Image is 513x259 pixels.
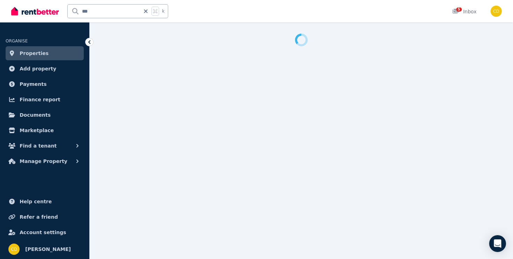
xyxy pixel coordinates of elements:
[456,7,462,12] span: 5
[6,139,84,153] button: Find a tenant
[6,62,84,76] a: Add property
[6,210,84,224] a: Refer a friend
[6,154,84,168] button: Manage Property
[20,157,67,165] span: Manage Property
[11,6,59,16] img: RentBetter
[6,39,28,43] span: ORGANISE
[25,245,71,253] span: [PERSON_NAME]
[6,77,84,91] a: Payments
[6,93,84,107] a: Finance report
[162,8,164,14] span: k
[8,244,20,255] img: Chris Dimitropoulos
[20,228,66,237] span: Account settings
[20,80,47,88] span: Payments
[452,8,477,15] div: Inbox
[20,213,58,221] span: Refer a friend
[20,95,60,104] span: Finance report
[20,64,56,73] span: Add property
[489,235,506,252] div: Open Intercom Messenger
[6,225,84,239] a: Account settings
[6,46,84,60] a: Properties
[6,123,84,137] a: Marketplace
[6,108,84,122] a: Documents
[20,142,57,150] span: Find a tenant
[6,195,84,209] a: Help centre
[491,6,502,17] img: Chris Dimitropoulos
[20,111,51,119] span: Documents
[20,197,52,206] span: Help centre
[20,49,49,57] span: Properties
[20,126,54,135] span: Marketplace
